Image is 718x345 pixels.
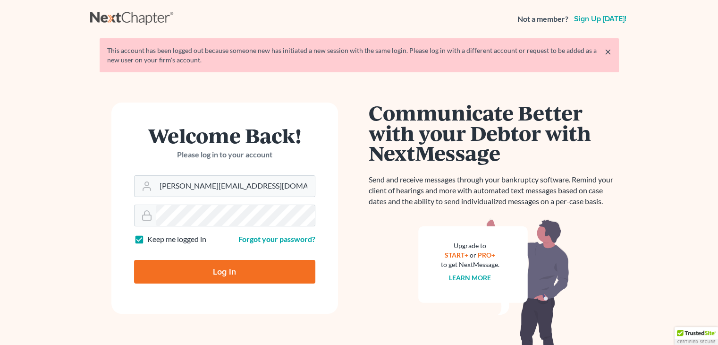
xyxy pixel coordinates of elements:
[134,125,315,146] h1: Welcome Back!
[445,251,468,259] a: START+
[675,327,718,345] div: TrustedSite Certified
[441,260,499,269] div: to get NextMessage.
[572,15,628,23] a: Sign up [DATE]!
[369,174,619,207] p: Send and receive messages through your bankruptcy software. Remind your client of hearings and mo...
[134,149,315,160] p: Please log in to your account
[156,176,315,197] input: Email Address
[449,274,491,282] a: Learn more
[470,251,476,259] span: or
[107,46,611,65] div: This account has been logged out because someone new has initiated a new session with the same lo...
[441,241,499,250] div: Upgrade to
[369,103,619,163] h1: Communicate Better with your Debtor with NextMessage
[478,251,495,259] a: PRO+
[238,234,315,243] a: Forgot your password?
[147,234,206,245] label: Keep me logged in
[134,260,315,284] input: Log In
[517,14,568,25] strong: Not a member?
[605,46,611,57] a: ×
